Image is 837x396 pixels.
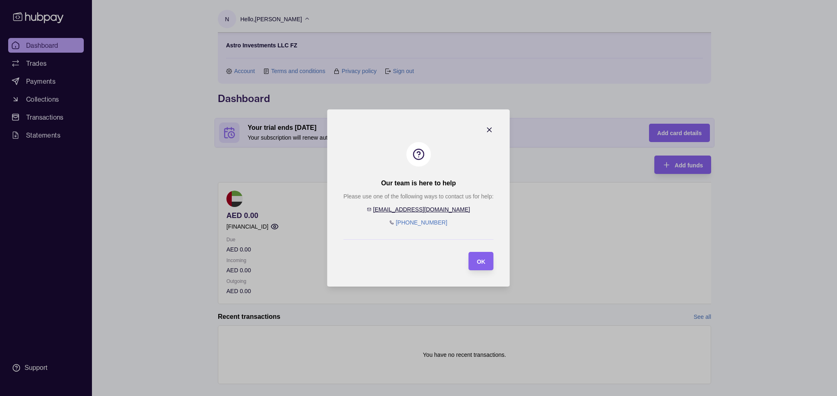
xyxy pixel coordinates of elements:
[343,192,493,201] p: Please use one of the following ways to contact us for help:
[396,219,447,226] a: [PHONE_NUMBER]
[381,179,456,188] h2: Our team is here to help
[373,206,470,213] a: [EMAIL_ADDRESS][DOMAIN_NAME]
[469,252,494,270] button: OK
[477,258,486,265] span: OK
